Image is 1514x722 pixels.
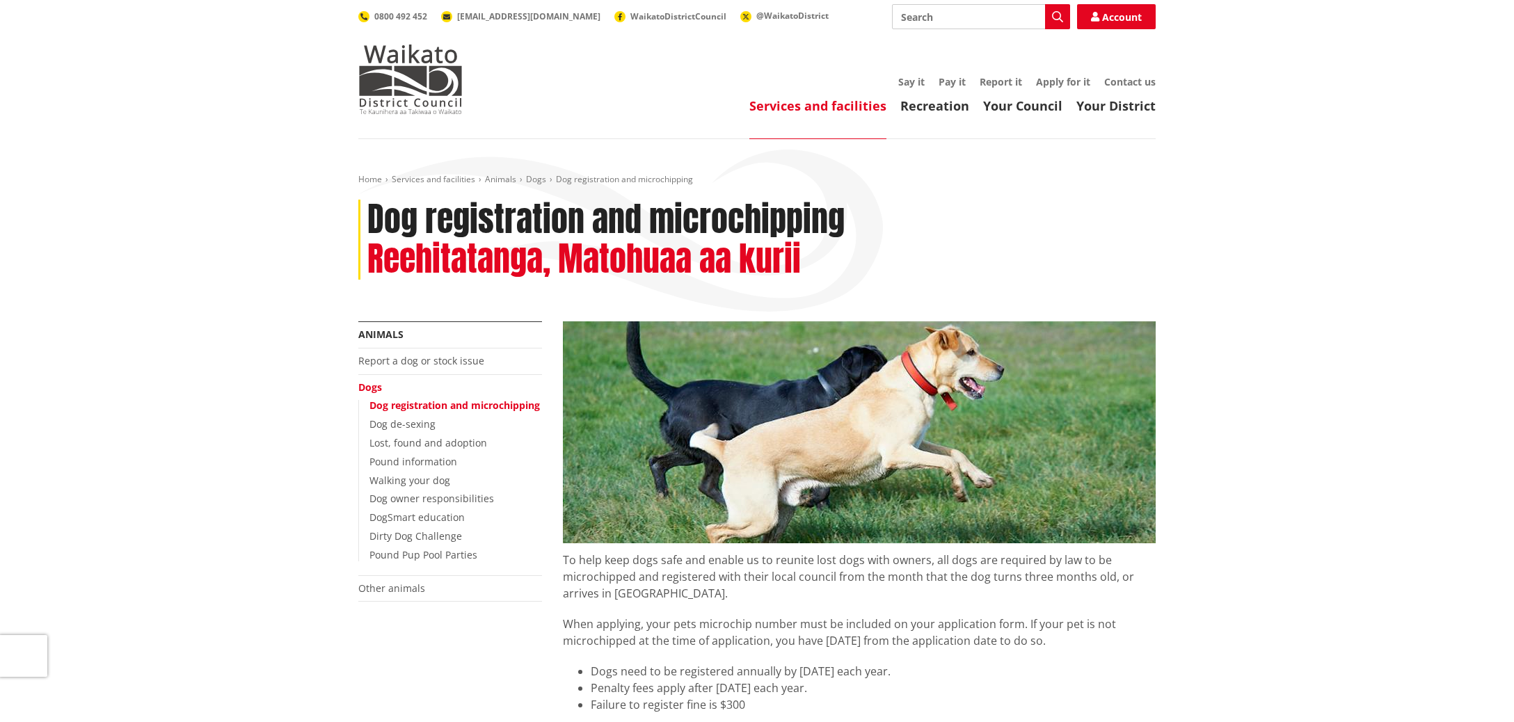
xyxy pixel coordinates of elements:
a: Report it [980,75,1022,88]
a: Recreation [900,97,969,114]
a: Animals [358,328,404,341]
li: Dogs need to be registered annually by [DATE] each year. [591,663,1156,680]
a: Report a dog or stock issue [358,354,484,367]
a: Dog de-sexing [369,417,436,431]
a: Pound Pup Pool Parties [369,548,477,561]
input: Search input [892,4,1070,29]
span: [EMAIL_ADDRESS][DOMAIN_NAME] [457,10,600,22]
a: Services and facilities [392,173,475,185]
a: Services and facilities [749,97,886,114]
a: [EMAIL_ADDRESS][DOMAIN_NAME] [441,10,600,22]
a: @WaikatoDistrict [740,10,829,22]
img: Waikato District Council - Te Kaunihera aa Takiwaa o Waikato [358,45,463,114]
a: Apply for it [1036,75,1090,88]
a: Animals [485,173,516,185]
p: To help keep dogs safe and enable us to reunite lost dogs with owners, all dogs are required by l... [563,543,1156,602]
a: Dirty Dog Challenge [369,529,462,543]
a: WaikatoDistrictCouncil [614,10,726,22]
span: @WaikatoDistrict [756,10,829,22]
a: Walking your dog [369,474,450,487]
h1: Dog registration and microchipping [367,200,845,240]
a: Contact us [1104,75,1156,88]
a: Your Council [983,97,1062,114]
a: Dogs [358,380,382,394]
a: Home [358,173,382,185]
h2: Reehitatanga, Matohuaa aa kurii [367,239,801,280]
a: Dogs [526,173,546,185]
a: Dog owner responsibilities [369,492,494,505]
a: Your District [1076,97,1156,114]
a: Other animals [358,581,425,595]
li: Penalty fees apply after [DATE] each year. [591,680,1156,696]
a: 0800 492 452 [358,10,427,22]
a: Account [1077,4,1156,29]
img: Register your dog [563,321,1156,543]
p: When applying, your pets microchip number must be included on your application form. If your pet ... [563,616,1156,649]
span: WaikatoDistrictCouncil [630,10,726,22]
a: Pay it [939,75,966,88]
a: Say it [898,75,925,88]
span: 0800 492 452 [374,10,427,22]
li: Failure to register fine is $300 [591,696,1156,713]
a: DogSmart education [369,511,465,524]
a: Dog registration and microchipping [369,399,540,412]
a: Lost, found and adoption [369,436,487,449]
span: Dog registration and microchipping [556,173,693,185]
nav: breadcrumb [358,174,1156,186]
a: Pound information [369,455,457,468]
